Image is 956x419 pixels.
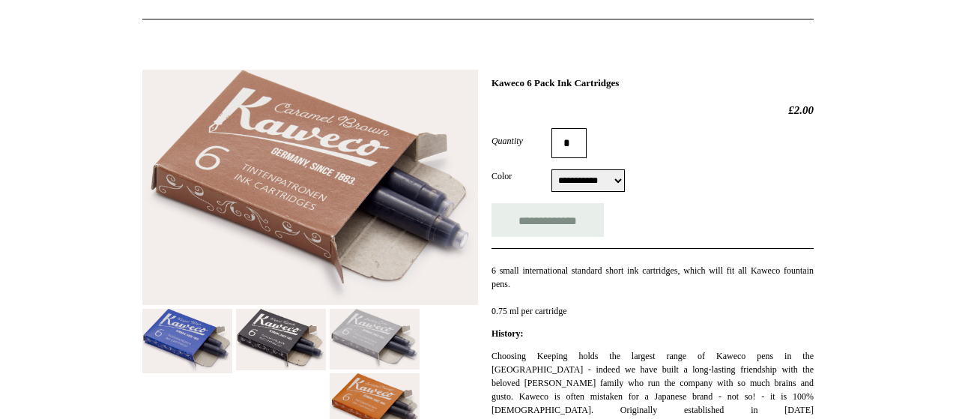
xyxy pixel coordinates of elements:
[330,309,420,370] img: Kaweco 6 Pack Ink Cartridges
[142,309,232,374] img: Kaweco 6 Pack Ink Cartridges
[236,309,326,371] img: Kaweco 6 Pack Ink Cartridges
[491,264,814,318] p: 6 small international standard short ink cartridges, which will fit all Kaweco fountain pens. 0.7...
[491,103,814,117] h2: £2.00
[491,169,551,183] label: Color
[491,134,551,148] label: Quantity
[491,328,524,339] strong: History:
[491,77,814,89] h1: Kaweco 6 Pack Ink Cartridges
[142,70,478,305] img: Kaweco 6 Pack Ink Cartridges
